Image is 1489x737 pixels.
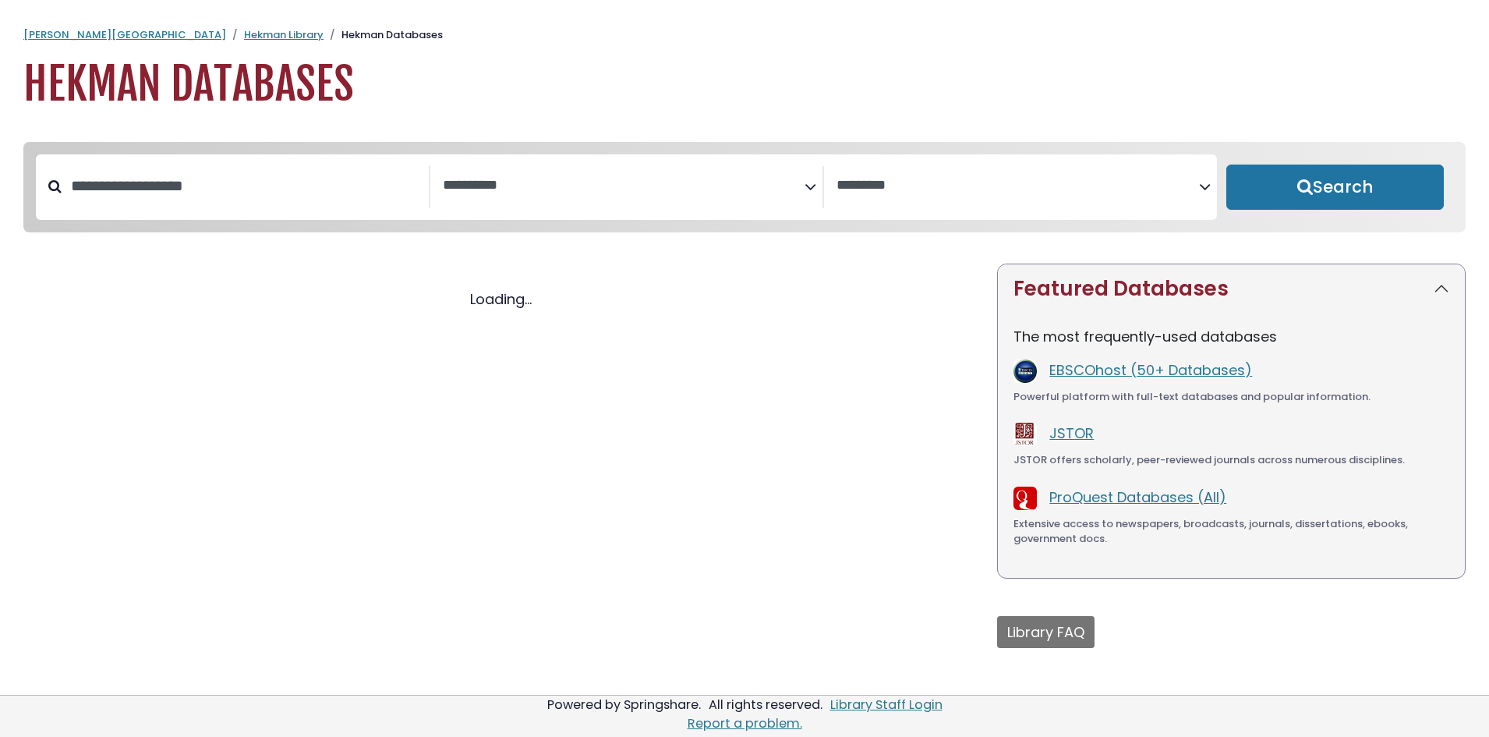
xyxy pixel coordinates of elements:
div: Extensive access to newspapers, broadcasts, journals, dissertations, ebooks, government docs. [1013,516,1449,547]
nav: breadcrumb [23,27,1466,43]
button: Submit for Search Results [1226,165,1444,210]
input: Search database by title or keyword [62,173,429,199]
div: Powerful platform with full-text databases and popular information. [1013,389,1449,405]
button: Featured Databases [998,264,1465,314]
h1: Hekman Databases [23,58,1466,111]
nav: Search filters [23,142,1466,232]
div: JSTOR offers scholarly, peer-reviewed journals across numerous disciplines. [1013,452,1449,468]
div: Powered by Springshare. [545,696,703,714]
div: All rights reserved. [706,696,825,714]
a: Library Staff Login [830,696,943,714]
a: EBSCOhost (50+ Databases) [1049,360,1252,380]
a: JSTOR [1049,423,1094,443]
p: The most frequently-used databases [1013,326,1449,347]
a: ProQuest Databases (All) [1049,487,1226,507]
textarea: Search [443,178,805,194]
button: Library FAQ [997,616,1095,648]
a: [PERSON_NAME][GEOGRAPHIC_DATA] [23,27,226,42]
a: Hekman Library [244,27,324,42]
li: Hekman Databases [324,27,443,43]
a: Report a problem. [688,714,802,732]
div: Loading... [23,289,978,310]
textarea: Search [836,178,1199,194]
